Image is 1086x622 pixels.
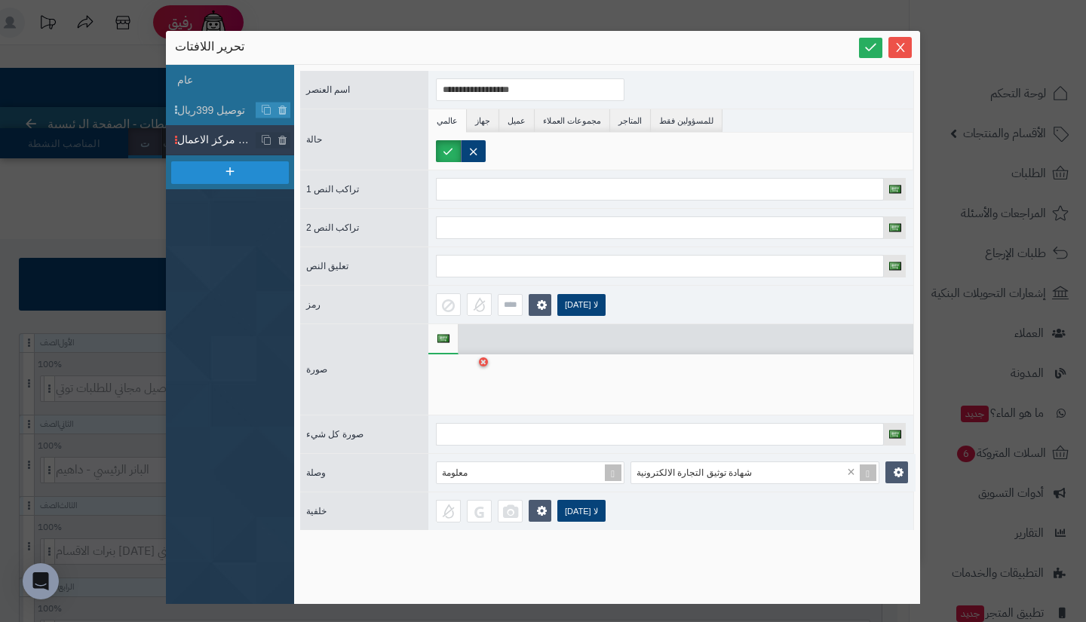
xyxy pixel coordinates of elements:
[845,462,857,483] span: قيمة واضحة
[306,429,364,440] font: صورة كل شيء
[306,364,327,375] font: صورة
[177,104,245,116] font: توصيل 399ريال
[637,467,752,478] font: شهادة توثيق التجارة الالكترونية
[543,116,601,125] font: مجموعات العملاء
[889,262,901,271] img: العربية
[306,299,321,310] font: رمز
[508,116,526,125] font: عميل
[888,37,912,58] button: يغلق
[306,184,359,195] font: تراكب النص 1
[177,132,256,148] span: توثيق مركز الاعمال
[437,116,458,125] font: عالمي
[306,467,326,478] font: وصلة
[889,185,901,194] img: العربية
[565,300,598,309] font: لا [DATE]
[175,40,244,53] font: تحرير اللافتات
[475,116,490,125] font: جهاز
[631,462,861,483] div: شهادة توثيق التجارة الالكترونية
[306,222,359,233] font: تراكب النص 2
[618,116,642,125] font: المتاجر
[889,224,901,232] img: العربية
[659,116,713,125] font: للمسؤولين فقط
[437,335,449,343] img: العربية
[306,134,322,145] font: حالة
[306,506,327,516] font: خلفية
[847,464,855,480] font: ×
[177,74,193,86] font: عام
[442,467,468,478] font: معلومة
[306,261,348,271] font: تعليق النص
[306,84,350,95] font: اسم العنصر
[23,563,59,599] div: فتح برنامج Intercom Messenger
[889,430,901,439] img: العربية
[565,507,598,516] font: لا [DATE]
